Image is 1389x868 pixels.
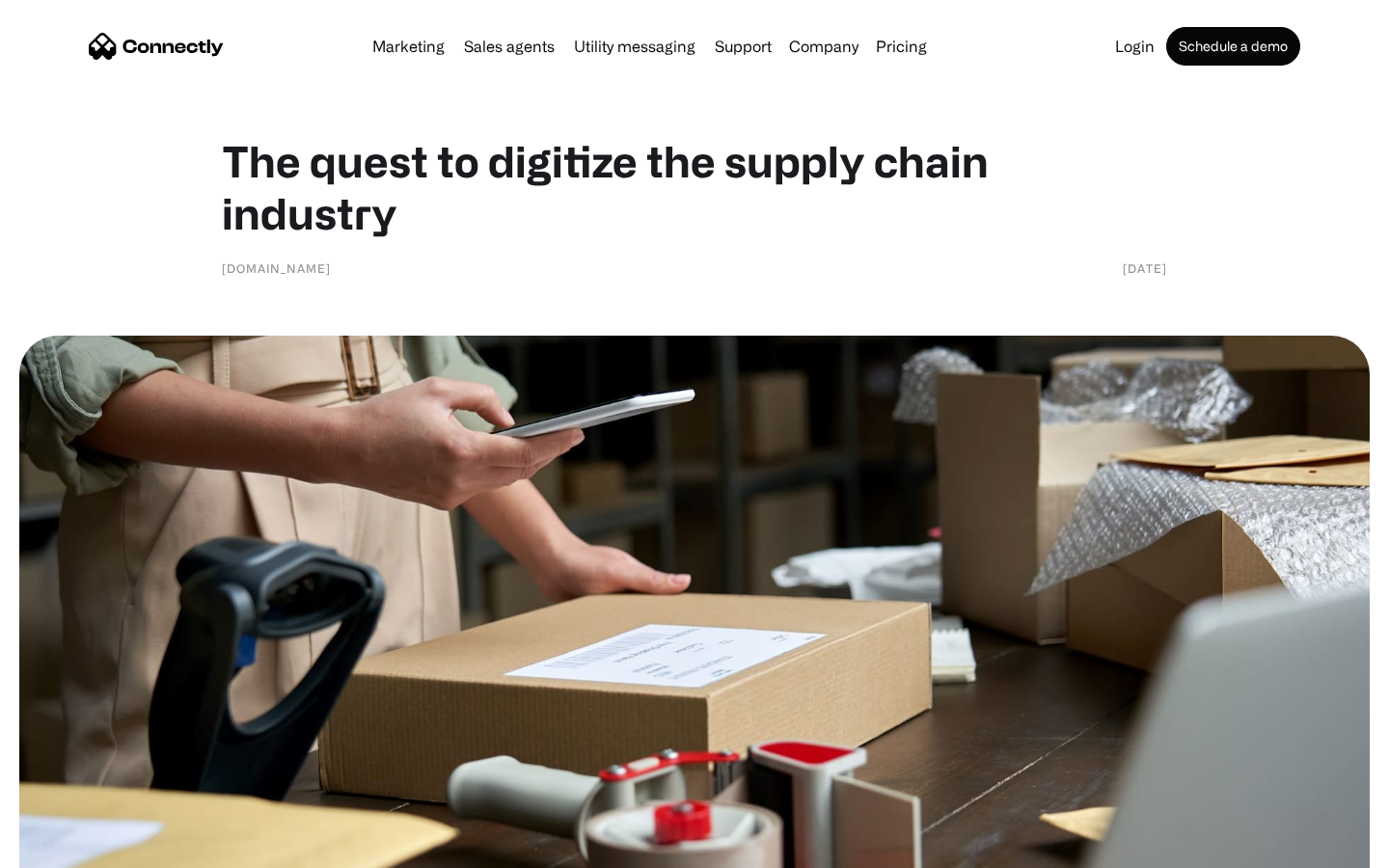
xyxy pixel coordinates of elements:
[789,33,858,60] div: Company
[222,135,1167,239] h1: The quest to digitize the supply chain industry
[868,39,935,54] a: Pricing
[1166,27,1300,66] a: Schedule a demo
[1107,39,1162,54] a: Login
[456,39,562,54] a: Sales agents
[39,834,116,861] ul: Language list
[707,39,779,54] a: Support
[1123,258,1167,278] div: [DATE]
[222,258,331,278] div: [DOMAIN_NAME]
[19,834,116,861] aside: Language selected: English
[365,39,452,54] a: Marketing
[566,39,703,54] a: Utility messaging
